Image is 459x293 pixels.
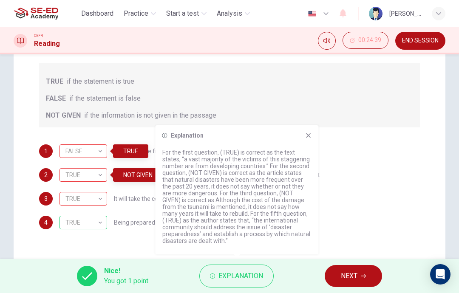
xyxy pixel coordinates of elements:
[166,8,199,19] span: Start a test
[59,144,107,158] div: TRUE
[81,8,113,19] span: Dashboard
[59,187,104,211] div: TRUE
[218,270,263,282] span: Explanation
[113,144,148,158] div: TRUE
[46,93,66,104] span: FALSE
[14,5,58,22] img: SE-ED Academy logo
[217,8,242,19] span: Analysis
[318,32,336,50] div: Mute
[358,37,381,44] span: 00:24:39
[307,11,317,17] img: en
[114,220,318,225] span: Being prepared and knowing what to do in a disaster should be a global issue
[162,149,312,244] p: For the first question, (TRUE) is correct as the text states, “a vast majority of the victims of ...
[67,76,134,87] span: if the statement is true
[44,196,48,202] span: 3
[59,192,107,206] div: NOT GIVEN
[104,266,148,276] span: Nice!
[84,110,216,121] span: if the information is not given in the passage
[59,168,107,182] div: NOT GIVEN
[59,139,104,163] div: FALSE
[59,211,104,235] div: TRUE
[389,8,422,19] div: [PERSON_NAME]
[113,168,163,182] div: NOT GIVEN
[171,132,204,139] h6: Explanation
[34,33,43,39] span: CEFR
[59,216,107,229] div: TRUE
[343,32,388,50] div: Hide
[430,264,450,285] div: Open Intercom Messenger
[34,39,60,49] h1: Reading
[59,163,104,187] div: TRUE
[46,110,81,121] span: NOT GIVEN
[44,148,48,154] span: 1
[114,196,302,202] span: It will take the countries affected by the tsunami many years to rebuild
[104,276,148,286] span: You got 1 point
[44,172,48,178] span: 2
[341,270,357,282] span: NEXT
[69,93,141,104] span: if the statement is false
[44,220,48,225] span: 4
[124,8,148,19] span: Practice
[402,37,439,44] span: END SESSION
[46,76,63,87] span: TRUE
[369,7,382,20] img: Profile picture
